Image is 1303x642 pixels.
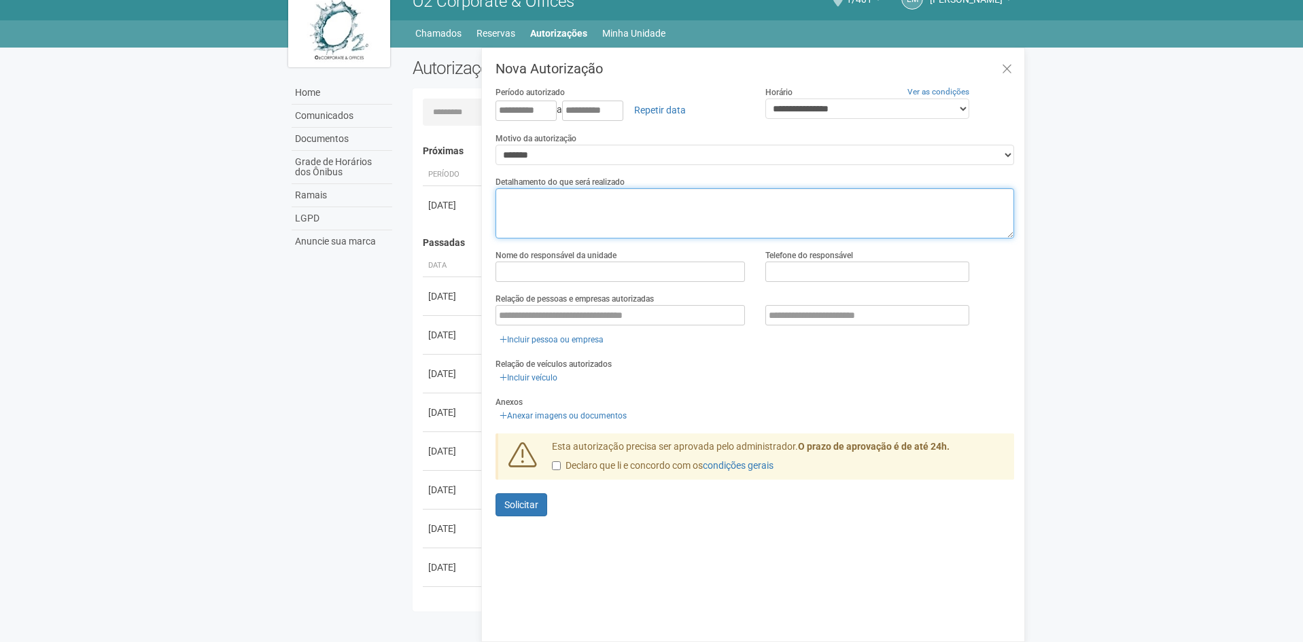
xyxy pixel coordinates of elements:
[602,24,665,43] a: Minha Unidade
[292,184,392,207] a: Ramais
[907,87,969,96] a: Ver as condições
[625,99,695,122] a: Repetir data
[428,406,479,419] div: [DATE]
[428,522,479,535] div: [DATE]
[504,499,538,510] span: Solicitar
[496,249,616,262] label: Nome do responsável da unidade
[552,461,561,470] input: Declaro que li e concordo com oscondições gerais
[765,249,853,262] label: Telefone do responsável
[496,370,561,385] a: Incluir veículo
[428,599,479,613] div: [DATE]
[292,82,392,105] a: Home
[703,460,774,471] a: condições gerais
[292,151,392,184] a: Grade de Horários dos Ônibus
[292,230,392,253] a: Anuncie sua marca
[415,24,462,43] a: Chamados
[423,164,484,186] th: Período
[292,207,392,230] a: LGPD
[552,459,774,473] label: Declaro que li e concordo com os
[428,560,479,574] div: [DATE]
[423,146,1005,156] h4: Próximas
[798,441,950,452] strong: O prazo de aprovação é de até 24h.
[496,493,547,516] button: Solicitar
[496,176,625,188] label: Detalhamento do que será realizado
[765,86,793,99] label: Horário
[496,86,565,99] label: Período autorizado
[428,367,479,380] div: [DATE]
[496,62,1014,75] h3: Nova Autorização
[530,24,587,43] a: Autorizações
[292,105,392,128] a: Comunicados
[428,328,479,342] div: [DATE]
[542,440,1015,480] div: Esta autorização precisa ser aprovada pelo administrador.
[496,332,608,347] a: Incluir pessoa ou empresa
[496,396,523,408] label: Anexos
[496,358,612,370] label: Relação de veículos autorizados
[423,238,1005,248] h4: Passadas
[413,58,703,78] h2: Autorizações
[428,483,479,497] div: [DATE]
[423,255,484,277] th: Data
[496,293,654,305] label: Relação de pessoas e empresas autorizadas
[496,408,631,423] a: Anexar imagens ou documentos
[428,444,479,458] div: [DATE]
[428,289,479,303] div: [DATE]
[476,24,515,43] a: Reservas
[496,132,576,145] label: Motivo da autorização
[496,99,745,122] div: a
[428,198,479,212] div: [DATE]
[292,128,392,151] a: Documentos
